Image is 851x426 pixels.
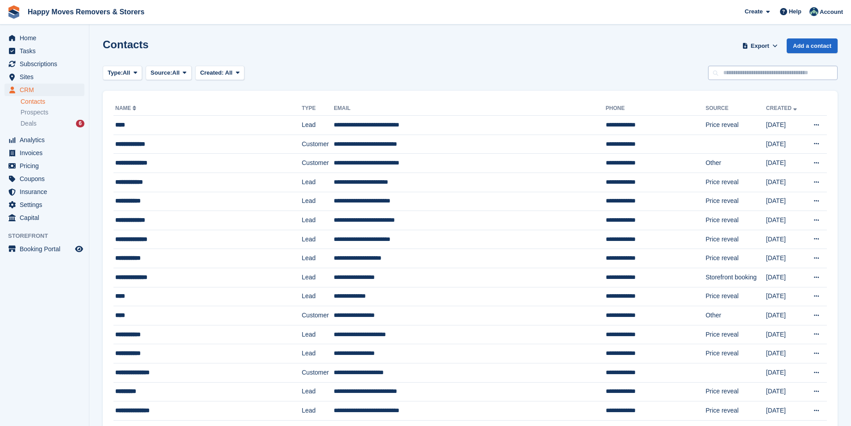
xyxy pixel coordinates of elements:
a: menu [4,173,84,185]
td: [DATE] [766,249,805,268]
td: Lead [302,211,334,230]
img: Admin [809,7,818,16]
a: Contacts [21,97,84,106]
span: Home [20,32,73,44]
a: menu [4,160,84,172]
span: Deals [21,119,37,128]
td: Lead [302,249,334,268]
td: Lead [302,401,334,421]
a: menu [4,71,84,83]
a: Preview store [74,244,84,254]
a: menu [4,211,84,224]
td: [DATE] [766,135,805,154]
td: [DATE] [766,363,805,382]
span: Create [745,7,763,16]
td: Price reveal [705,116,766,135]
span: Created: [200,69,224,76]
span: Capital [20,211,73,224]
td: [DATE] [766,211,805,230]
td: [DATE] [766,344,805,363]
td: Lead [302,116,334,135]
a: Name [115,105,138,111]
td: Price reveal [705,382,766,401]
span: Coupons [20,173,73,185]
span: Sites [20,71,73,83]
a: Prospects [21,108,84,117]
td: Customer [302,154,334,173]
a: menu [4,84,84,96]
td: Price reveal [705,192,766,211]
a: Happy Moves Removers & Storers [24,4,148,19]
span: Settings [20,198,73,211]
a: menu [4,32,84,44]
td: Lead [302,287,334,306]
td: Other [705,306,766,325]
a: menu [4,147,84,159]
td: [DATE] [766,401,805,421]
span: Export [751,42,769,51]
td: Lead [302,230,334,249]
td: [DATE] [766,173,805,192]
span: Subscriptions [20,58,73,70]
td: Price reveal [705,249,766,268]
span: Insurance [20,186,73,198]
td: [DATE] [766,268,805,287]
th: Email [334,101,605,116]
td: Storefront booking [705,268,766,287]
img: stora-icon-8386f47178a22dfd0bd8f6a31ec36ba5ce8667c1dd55bd0f319d3a0aa187defe.svg [7,5,21,19]
td: Price reveal [705,173,766,192]
span: Type: [108,68,123,77]
button: Source: All [146,66,192,80]
td: [DATE] [766,154,805,173]
td: [DATE] [766,192,805,211]
th: Phone [606,101,706,116]
th: Source [705,101,766,116]
span: Source: [151,68,172,77]
span: Tasks [20,45,73,57]
td: Lead [302,173,334,192]
td: Lead [302,344,334,363]
span: Analytics [20,134,73,146]
td: Price reveal [705,230,766,249]
button: Created: All [195,66,244,80]
td: [DATE] [766,116,805,135]
a: menu [4,45,84,57]
span: Account [820,8,843,17]
span: Help [789,7,801,16]
button: Export [740,38,780,53]
td: [DATE] [766,287,805,306]
td: Lead [302,268,334,287]
td: Price reveal [705,211,766,230]
td: Price reveal [705,401,766,421]
td: [DATE] [766,325,805,344]
td: Price reveal [705,344,766,363]
span: Invoices [20,147,73,159]
span: All [225,69,233,76]
a: menu [4,243,84,255]
a: Add a contact [787,38,838,53]
a: menu [4,198,84,211]
td: [DATE] [766,382,805,401]
td: Customer [302,135,334,154]
a: menu [4,134,84,146]
span: Prospects [21,108,48,117]
span: Pricing [20,160,73,172]
button: Type: All [103,66,142,80]
td: [DATE] [766,306,805,325]
td: Customer [302,363,334,382]
th: Type [302,101,334,116]
a: menu [4,58,84,70]
td: Lead [302,325,334,344]
span: Booking Portal [20,243,73,255]
a: Deals 6 [21,119,84,128]
td: Price reveal [705,325,766,344]
span: All [123,68,130,77]
span: CRM [20,84,73,96]
td: [DATE] [766,230,805,249]
td: Other [705,154,766,173]
span: All [172,68,180,77]
td: Lead [302,382,334,401]
h1: Contacts [103,38,149,51]
span: Storefront [8,232,89,240]
a: menu [4,186,84,198]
